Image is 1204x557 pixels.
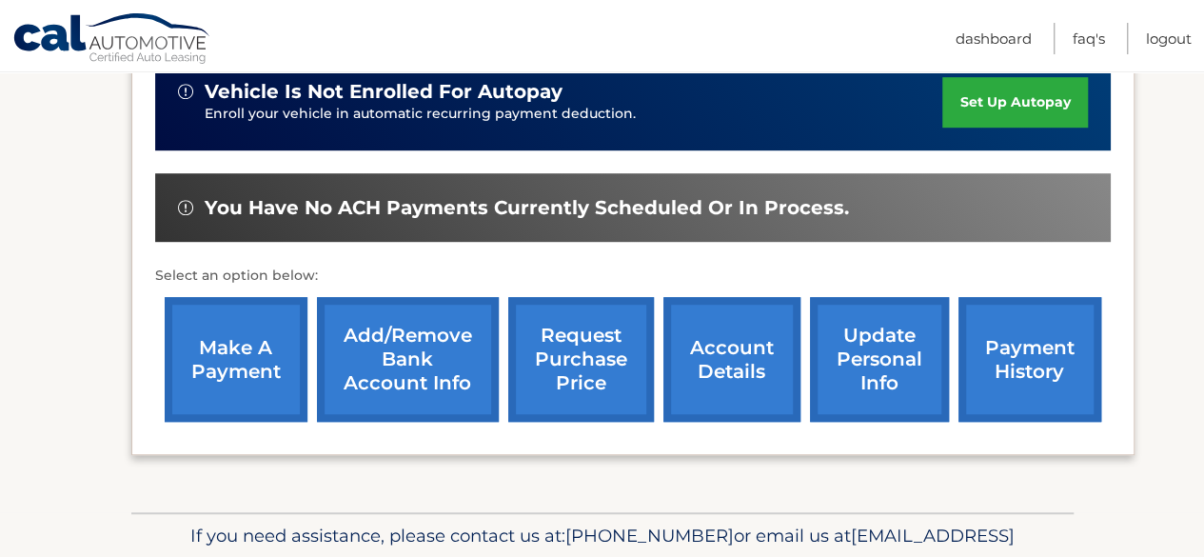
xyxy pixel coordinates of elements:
a: Logout [1146,23,1192,54]
span: You have no ACH payments currently scheduled or in process. [205,196,849,220]
a: update personal info [810,297,949,422]
a: payment history [958,297,1101,422]
img: alert-white.svg [178,200,193,215]
p: Enroll your vehicle in automatic recurring payment deduction. [205,104,943,125]
span: vehicle is not enrolled for autopay [205,80,563,104]
a: account details [663,297,800,422]
a: FAQ's [1073,23,1105,54]
img: alert-white.svg [178,84,193,99]
a: Dashboard [956,23,1032,54]
a: make a payment [165,297,307,422]
a: request purchase price [508,297,654,422]
a: set up autopay [942,77,1087,128]
span: [PHONE_NUMBER] [565,525,734,547]
p: Select an option below: [155,265,1111,288]
a: Cal Automotive [12,12,212,68]
a: Add/Remove bank account info [317,297,499,422]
